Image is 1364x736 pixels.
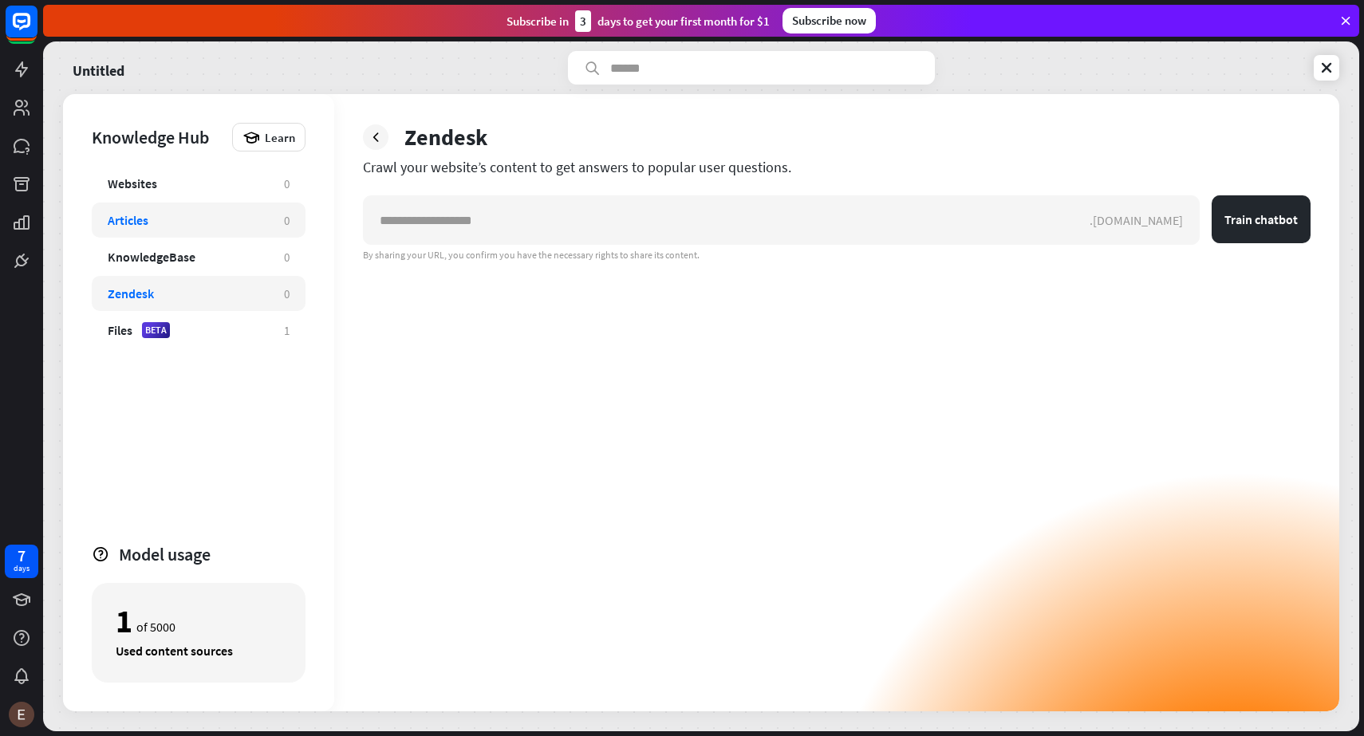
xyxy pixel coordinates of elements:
[5,545,38,578] a: 7 days
[507,10,770,32] div: Subscribe in days to get your first month for $1
[116,643,282,659] div: Used content sources
[116,608,282,635] div: of 5000
[108,322,132,338] div: Files
[363,249,1311,262] div: By sharing your URL, you confirm you have the necessary rights to share its content.
[284,213,290,228] div: 0
[73,51,124,85] a: Untitled
[116,608,132,635] div: 1
[108,249,195,265] div: KnowledgeBase
[284,176,290,191] div: 0
[92,126,224,148] div: Knowledge Hub
[265,130,295,145] span: Learn
[13,6,61,54] button: Open LiveChat chat widget
[18,549,26,563] div: 7
[14,563,30,574] div: days
[108,285,154,301] div: Zendesk
[280,322,294,338] div: 1
[108,212,148,228] div: Articles
[404,123,487,152] div: Zendesk
[284,286,290,301] div: 0
[1090,212,1199,228] div: .[DOMAIN_NAME]
[783,8,876,33] div: Subscribe now
[284,250,290,265] div: 0
[1212,195,1311,243] button: Train chatbot
[119,543,306,565] div: Model usage
[575,10,591,32] div: 3
[363,158,1311,176] div: Crawl your website’s content to get answers to popular user questions.
[108,175,157,191] div: Websites
[142,322,170,338] div: BETA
